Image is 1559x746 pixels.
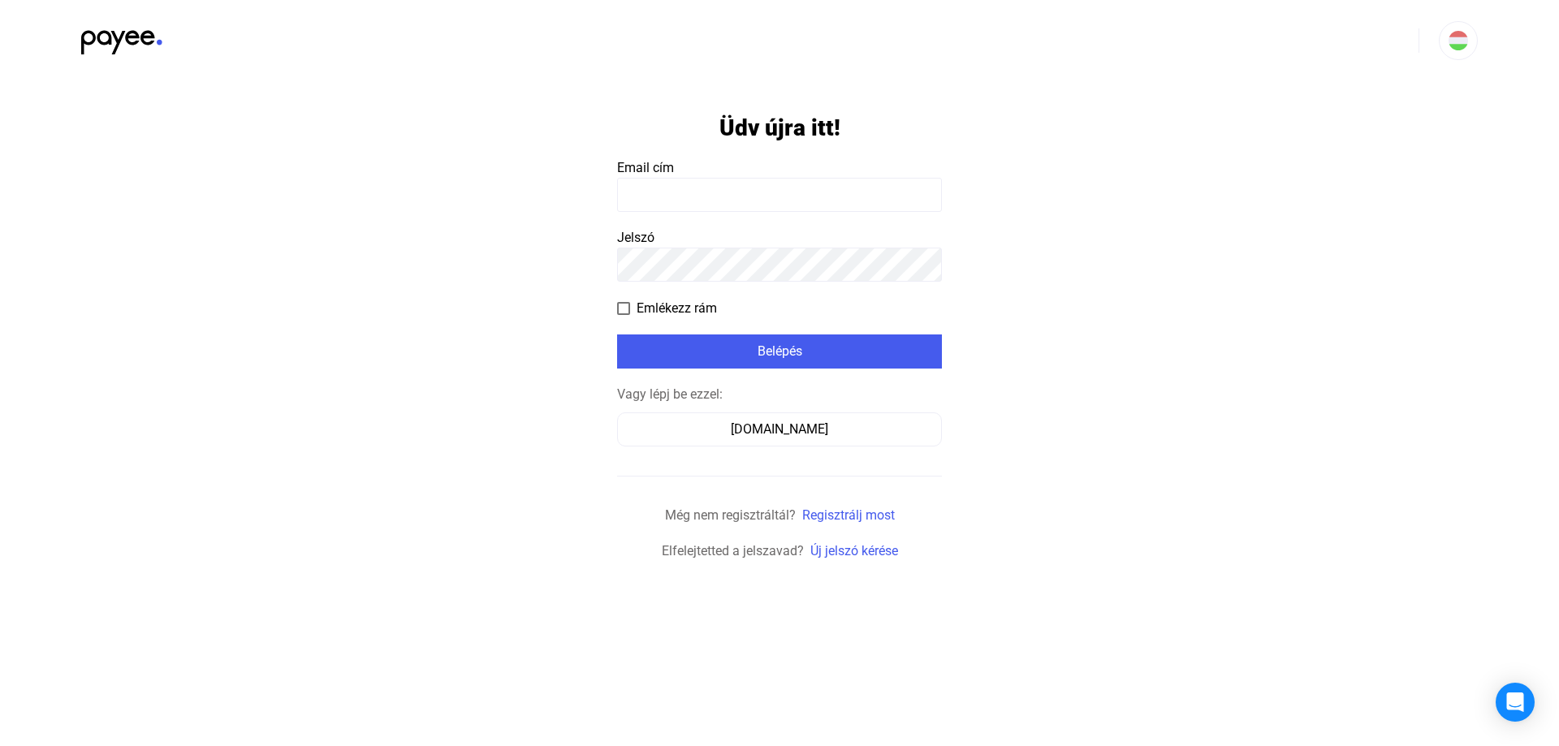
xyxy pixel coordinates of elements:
div: [DOMAIN_NAME] [623,420,936,439]
div: Vagy lépj be ezzel: [617,385,942,404]
a: Regisztrálj most [802,507,895,523]
img: black-payee-blue-dot.svg [81,21,162,54]
button: HU [1439,21,1478,60]
span: Email cím [617,160,674,175]
span: Jelszó [617,230,654,245]
img: HU [1449,31,1468,50]
h1: Üdv újra itt! [719,114,840,142]
span: Még nem regisztráltál? [665,507,796,523]
span: Emlékezz rám [637,299,717,318]
button: Belépés [617,334,942,369]
span: Elfelejtetted a jelszavad? [662,543,804,558]
button: [DOMAIN_NAME] [617,412,942,446]
div: Belépés [622,342,937,361]
a: [DOMAIN_NAME] [617,421,942,437]
a: Új jelszó kérése [810,543,898,558]
div: Open Intercom Messenger [1496,683,1535,722]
